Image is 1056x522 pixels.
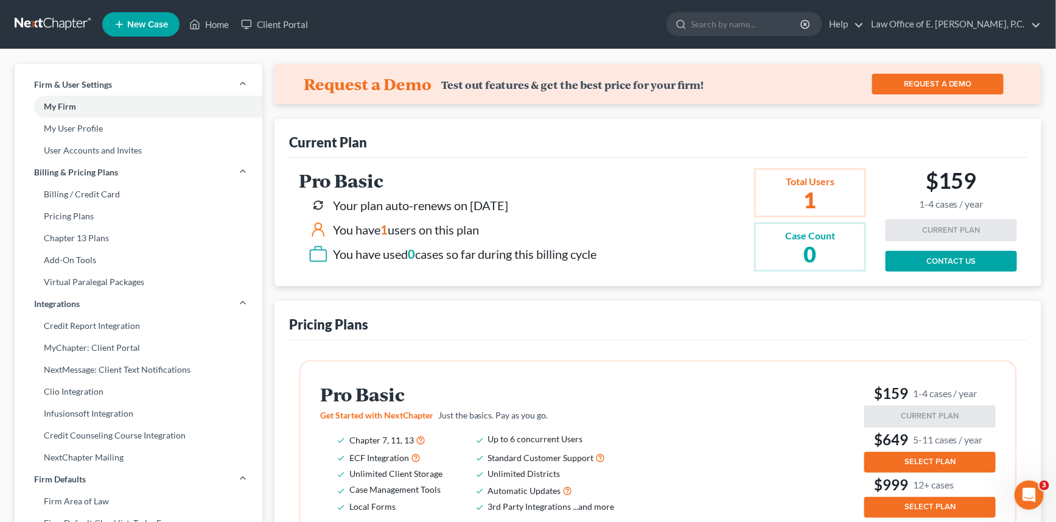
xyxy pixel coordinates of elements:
span: Firm & User Settings [34,79,112,91]
span: 3 [1040,481,1049,490]
a: Credit Counseling Course Integration [15,425,262,446]
span: Just the basics. Pay as you go. [438,410,548,420]
span: Firm Defaults [34,473,86,485]
a: Home [183,13,235,35]
span: Unlimited Client Storage [349,468,442,479]
span: Case Management Tools [349,484,441,495]
h2: 0 [785,243,835,265]
span: Get Started with NextChapter [320,410,433,420]
iframe: Intercom live chat [1015,481,1044,510]
h3: $999 [864,475,996,495]
span: Up to 6 concurrent Users [488,434,583,444]
span: 3rd Party Integrations [488,501,572,512]
a: Law Office of E. [PERSON_NAME], P.C. [865,13,1041,35]
input: Search by name... [691,13,802,35]
span: SELECT PLAN [904,457,956,467]
a: Firm Area of Law [15,490,262,512]
a: Pricing Plans [15,205,262,227]
a: NextChapter Mailing [15,446,262,468]
a: My Firm [15,96,262,118]
h2: $159 [919,168,984,210]
a: Integrations [15,293,262,315]
span: Automatic Updates [488,485,561,496]
div: Your plan auto-renews on [DATE] [333,197,509,214]
h2: Pro Basic [320,384,632,404]
button: SELECT PLAN [864,452,996,473]
a: REQUEST A DEMO [872,74,1004,94]
div: You have users on this plan [333,221,479,239]
div: Pricing Plans [289,316,368,333]
a: User Accounts and Invites [15,139,262,161]
a: Client Portal [235,13,314,35]
h2: 1 [785,189,835,211]
h2: Pro Basic [299,171,597,191]
span: Integrations [34,298,80,310]
a: Billing & Pricing Plans [15,161,262,183]
a: Infusionsoft Integration [15,403,262,425]
a: Billing / Credit Card [15,183,262,205]
a: MyChapter: Client Portal [15,337,262,359]
span: ECF Integration [349,453,409,463]
div: Case Count [785,229,835,243]
span: Unlimited Districts [488,468,561,479]
small: 1-4 cases / year [919,199,984,210]
h4: Request a Demo [304,74,432,94]
span: 1 [380,222,388,237]
a: Virtual Paralegal Packages [15,271,262,293]
div: Test out features & get the best price for your firm! [441,79,704,91]
span: ...and more [573,501,615,512]
button: CURRENT PLAN [886,219,1017,241]
small: 1-4 cases / year [913,387,977,400]
a: Add-On Tools [15,249,262,271]
div: Current Plan [289,133,367,151]
button: SELECT PLAN [864,497,996,518]
span: Local Forms [349,501,396,512]
div: You have used cases so far during this billing cycle [333,245,597,263]
a: NextMessage: Client Text Notifications [15,359,262,381]
a: Firm & User Settings [15,74,262,96]
span: CURRENT PLAN [901,411,959,421]
span: 0 [408,247,415,261]
small: 5-11 cases / year [913,433,983,446]
small: 12+ cases [913,478,954,491]
span: SELECT PLAN [904,502,956,512]
a: Credit Report Integration [15,315,262,337]
span: New Case [127,20,168,29]
span: Standard Customer Support [488,453,594,463]
a: Help [823,13,864,35]
a: Firm Defaults [15,468,262,490]
a: Clio Integration [15,381,262,403]
a: Chapter 13 Plans [15,227,262,249]
span: Chapter 7, 11, 13 [349,435,414,445]
div: Total Users [785,175,835,189]
span: Billing & Pricing Plans [34,166,118,178]
button: CURRENT PLAN [864,406,996,428]
a: My User Profile [15,118,262,139]
h3: $649 [864,430,996,450]
a: CONTACT US [886,251,1017,272]
h3: $159 [864,384,996,403]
